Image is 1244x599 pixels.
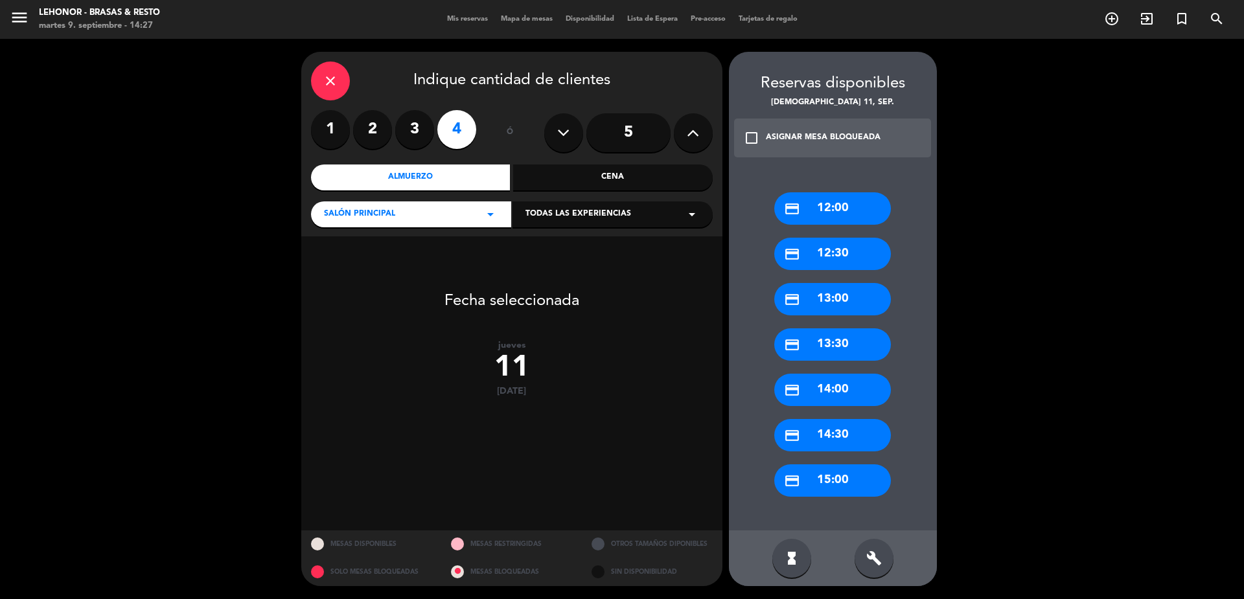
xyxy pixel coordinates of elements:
i: arrow_drop_down [483,207,498,222]
label: 1 [311,110,350,149]
i: close [323,73,338,89]
span: Mapa de mesas [494,16,559,23]
span: Tarjetas de regalo [732,16,804,23]
div: ASIGNAR MESA BLOQUEADA [766,131,881,144]
label: 3 [395,110,434,149]
div: ó [489,110,531,155]
div: MESAS BLOQUEADAS [441,558,582,586]
div: [DATE] [301,386,722,397]
div: OTROS TAMAÑOS DIPONIBLES [582,530,722,558]
i: search [1209,11,1225,27]
label: 2 [353,110,392,149]
div: Almuerzo [311,164,511,190]
div: 13:00 [774,283,891,315]
span: Todas las experiencias [525,208,631,221]
span: Mis reservas [441,16,494,23]
div: [DEMOGRAPHIC_DATA] 11, sep. [729,96,937,109]
i: credit_card [784,246,800,262]
i: hourglass_full [784,550,800,566]
div: Indique cantidad de clientes [311,62,713,100]
div: 14:00 [774,374,891,406]
div: SOLO MESAS BLOQUEADAS [301,558,442,586]
label: 4 [437,110,476,149]
span: Salón Principal [324,208,395,221]
div: 12:30 [774,238,891,270]
i: credit_card [784,337,800,353]
span: Disponibilidad [559,16,621,23]
i: menu [10,8,29,27]
div: Cena [513,164,713,190]
div: jueves [301,340,722,351]
div: Reservas disponibles [729,71,937,96]
i: credit_card [784,201,800,217]
i: exit_to_app [1139,11,1155,27]
div: 15:00 [774,464,891,497]
i: add_circle_outline [1104,11,1120,27]
div: Fecha seleccionada [301,273,722,314]
div: MESAS RESTRINGIDAS [441,530,582,558]
i: arrow_drop_down [684,207,700,222]
i: credit_card [784,382,800,398]
i: build [866,550,882,566]
span: Lista de Espera [621,16,684,23]
div: martes 9. septiembre - 14:27 [39,19,160,32]
i: credit_card [784,291,800,308]
i: credit_card [784,427,800,444]
div: SIN DISPONIBILIDAD [582,558,722,586]
div: Lehonor - Brasas & Resto [39,6,160,19]
div: 13:30 [774,328,891,361]
div: MESAS DISPONIBLES [301,530,442,558]
i: credit_card [784,473,800,489]
i: check_box_outline_blank [744,130,759,146]
div: 14:30 [774,419,891,451]
div: 12:00 [774,192,891,225]
div: 11 [301,351,722,386]
i: turned_in_not [1174,11,1190,27]
span: Pre-acceso [684,16,732,23]
button: menu [10,8,29,32]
